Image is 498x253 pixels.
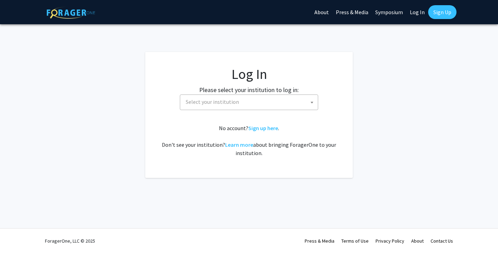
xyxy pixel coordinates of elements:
a: Press & Media [305,238,334,244]
a: Contact Us [431,238,453,244]
a: Sign up here [248,125,278,132]
span: Select your institution [180,94,318,110]
a: Sign Up [428,5,456,19]
a: About [411,238,424,244]
a: Privacy Policy [376,238,404,244]
label: Please select your institution to log in: [199,85,299,94]
a: Learn more about bringing ForagerOne to your institution [225,141,253,148]
div: ForagerOne, LLC © 2025 [45,229,95,253]
img: ForagerOne Logo [47,7,95,19]
a: Terms of Use [341,238,369,244]
span: Select your institution [183,95,318,109]
h1: Log In [159,66,339,82]
div: No account? . Don't see your institution? about bringing ForagerOne to your institution. [159,124,339,157]
span: Select your institution [186,98,239,105]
